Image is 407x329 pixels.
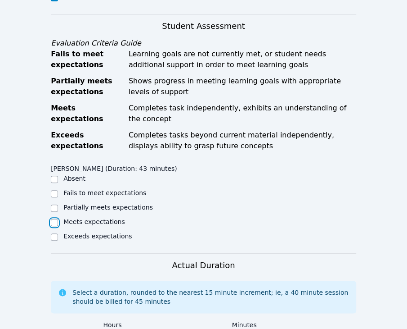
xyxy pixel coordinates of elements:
[63,189,146,196] label: Fails to meet expectations
[172,259,235,272] h3: Actual Duration
[51,160,177,174] legend: [PERSON_NAME] (Duration: 43 minutes)
[63,218,125,225] label: Meets expectations
[129,49,356,70] div: Learning goals are not currently met, or student needs additional support in order to meet learni...
[51,130,123,151] div: Exceeds expectations
[51,49,123,70] div: Fails to meet expectations
[51,76,123,97] div: Partially meets expectations
[51,20,356,32] h3: Student Assessment
[63,233,132,240] label: Exceeds expectations
[51,103,123,124] div: Meets expectations
[129,76,356,97] div: Shows progress in meeting learning goals with appropriate levels of support
[51,38,356,49] div: Evaluation Criteria Guide
[63,204,153,211] label: Partially meets expectations
[72,288,349,306] div: Select a duration, rounded to the nearest 15 minute increment; ie, a 40 minute session should be ...
[129,103,356,124] div: Completes task independently, exhibits an understanding of the concept
[63,175,85,182] label: Absent
[129,130,356,151] div: Completes tasks beyond current material independently, displays ability to grasp future concepts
